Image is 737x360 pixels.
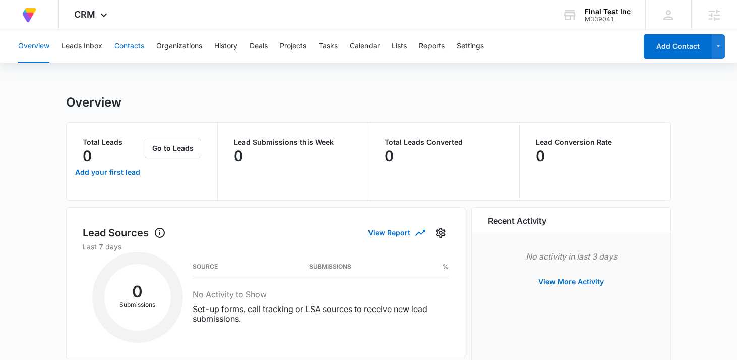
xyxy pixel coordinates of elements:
[350,30,380,63] button: Calendar
[585,8,631,16] div: account name
[83,241,449,252] p: Last 7 days
[83,139,143,146] p: Total Leads
[114,30,144,63] button: Contacts
[392,30,407,63] button: Lists
[419,30,445,63] button: Reports
[62,30,102,63] button: Leads Inbox
[104,300,171,310] p: Submissions
[385,139,503,146] p: Total Leads Converted
[234,148,243,164] p: 0
[83,148,92,164] p: 0
[368,224,424,241] button: View Report
[536,148,545,164] p: 0
[156,30,202,63] button: Organizations
[309,264,351,269] h3: Submissions
[488,250,654,263] p: No activity in last 3 days
[104,285,171,298] h2: 0
[319,30,338,63] button: Tasks
[234,139,352,146] p: Lead Submissions this Week
[443,264,449,269] h3: %
[488,215,546,227] h6: Recent Activity
[145,139,201,158] button: Go to Leads
[66,95,121,110] h1: Overview
[528,270,614,294] button: View More Activity
[193,304,449,324] p: Set-up forms, call tracking or LSA sources to receive new lead submissions.
[20,6,38,24] img: Volusion
[214,30,237,63] button: History
[280,30,306,63] button: Projects
[73,160,143,184] a: Add your first lead
[74,9,95,20] span: CRM
[145,144,201,152] a: Go to Leads
[585,16,631,23] div: account id
[457,30,484,63] button: Settings
[193,264,218,269] h3: Source
[644,34,712,59] button: Add Contact
[250,30,268,63] button: Deals
[83,225,166,240] h1: Lead Sources
[385,148,394,164] p: 0
[18,30,49,63] button: Overview
[433,225,449,241] button: Settings
[536,139,655,146] p: Lead Conversion Rate
[193,288,449,300] h3: No Activity to Show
